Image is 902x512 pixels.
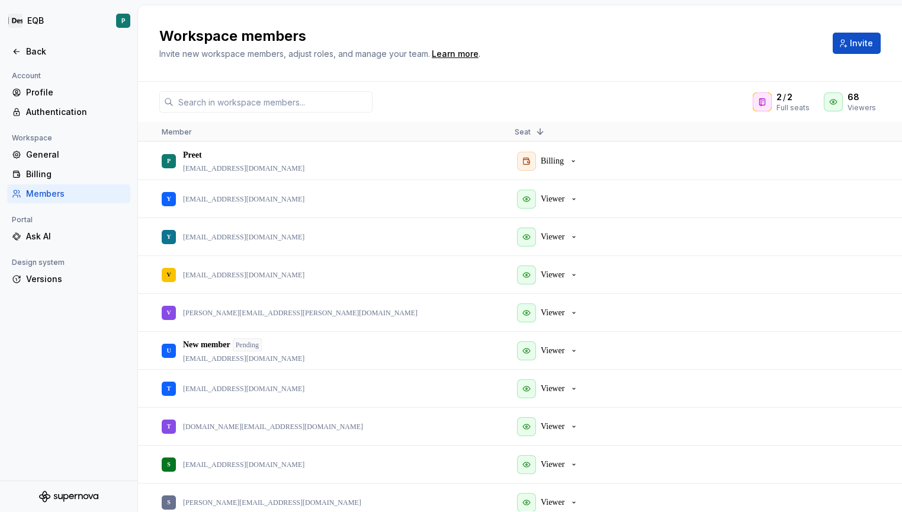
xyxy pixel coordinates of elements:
[167,149,171,172] div: P
[430,50,480,59] span: .
[167,377,171,400] div: T
[26,231,126,242] div: Ask AI
[541,269,564,281] p: Viewer
[183,308,418,318] p: [PERSON_NAME][EMAIL_ADDRESS][PERSON_NAME][DOMAIN_NAME]
[121,16,126,25] div: P
[541,155,564,167] p: Billing
[183,422,363,431] p: [DOMAIN_NAME][EMAIL_ADDRESS][DOMAIN_NAME]
[515,377,583,401] button: Viewer
[183,339,230,351] p: New member
[541,497,564,508] p: Viewer
[26,46,126,57] div: Back
[183,164,304,173] p: [EMAIL_ADDRESS][DOMAIN_NAME]
[515,127,531,136] span: Seat
[26,168,126,180] div: Billing
[541,383,564,395] p: Viewer
[167,453,171,476] div: S
[515,301,583,325] button: Viewer
[776,91,782,103] span: 2
[541,421,564,433] p: Viewer
[7,131,57,145] div: Workspace
[183,270,304,280] p: [EMAIL_ADDRESS][DOMAIN_NAME]
[515,263,583,287] button: Viewer
[174,91,373,113] input: Search in workspace members...
[183,232,304,242] p: [EMAIL_ADDRESS][DOMAIN_NAME]
[166,339,171,362] div: U
[515,453,583,476] button: Viewer
[515,187,583,211] button: Viewer
[7,103,130,121] a: Authentication
[166,301,171,324] div: V
[515,225,583,249] button: Viewer
[26,149,126,161] div: General
[233,338,262,351] div: Pending
[166,225,171,248] div: Y
[515,339,583,363] button: Viewer
[166,187,171,210] div: Y
[7,69,46,83] div: Account
[7,255,69,270] div: Design system
[848,91,859,103] span: 68
[541,345,564,357] p: Viewer
[27,15,44,27] div: EQB
[8,14,23,28] img: 5432fd37-c4b3-4541-9e6e-9cdf69535b9c.png
[515,149,583,173] button: Billing
[183,384,304,393] p: [EMAIL_ADDRESS][DOMAIN_NAME]
[541,459,564,471] p: Viewer
[159,27,818,46] h2: Workspace members
[183,149,202,161] p: Preet
[7,42,130,61] a: Back
[7,227,130,246] a: Ask AI
[432,48,479,60] a: Learn more
[26,188,126,200] div: Members
[541,231,564,243] p: Viewer
[26,106,126,118] div: Authentication
[167,415,171,438] div: T
[183,498,361,507] p: [PERSON_NAME][EMAIL_ADDRESS][DOMAIN_NAME]
[26,87,126,98] div: Profile
[26,273,126,285] div: Versions
[7,83,130,102] a: Profile
[541,307,564,319] p: Viewer
[776,91,810,103] div: /
[850,37,873,49] span: Invite
[515,415,583,439] button: Viewer
[39,491,98,503] svg: Supernova Logo
[159,49,430,59] span: Invite new workspace members, adjust roles, and manage your team.
[183,194,304,204] p: [EMAIL_ADDRESS][DOMAIN_NAME]
[7,145,130,164] a: General
[7,184,130,203] a: Members
[787,91,792,103] span: 2
[848,103,876,113] div: Viewers
[7,213,37,227] div: Portal
[833,33,881,54] button: Invite
[183,460,304,469] p: [EMAIL_ADDRESS][DOMAIN_NAME]
[162,127,192,136] span: Member
[2,8,135,34] button: EQBP
[541,193,564,205] p: Viewer
[7,165,130,184] a: Billing
[776,103,810,113] div: Full seats
[183,354,304,363] p: [EMAIL_ADDRESS][DOMAIN_NAME]
[7,270,130,289] a: Versions
[166,263,171,286] div: V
